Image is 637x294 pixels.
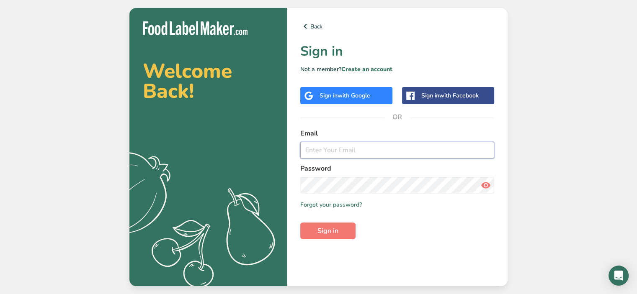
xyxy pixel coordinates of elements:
[300,65,494,74] p: Not a member?
[300,21,494,31] a: Back
[338,92,370,100] span: with Google
[439,92,479,100] span: with Facebook
[300,128,494,138] label: Email
[385,105,410,130] span: OR
[421,91,479,100] div: Sign in
[341,65,392,73] a: Create an account
[143,21,248,35] img: Food Label Maker
[320,91,370,100] div: Sign in
[300,41,494,61] h1: Sign in
[300,142,494,159] input: Enter Your Email
[317,226,338,236] span: Sign in
[143,61,273,101] h2: Welcome Back!
[300,200,362,209] a: Forgot your password?
[300,222,356,239] button: Sign in
[300,164,494,174] label: Password
[609,266,629,286] div: Open Intercom Messenger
